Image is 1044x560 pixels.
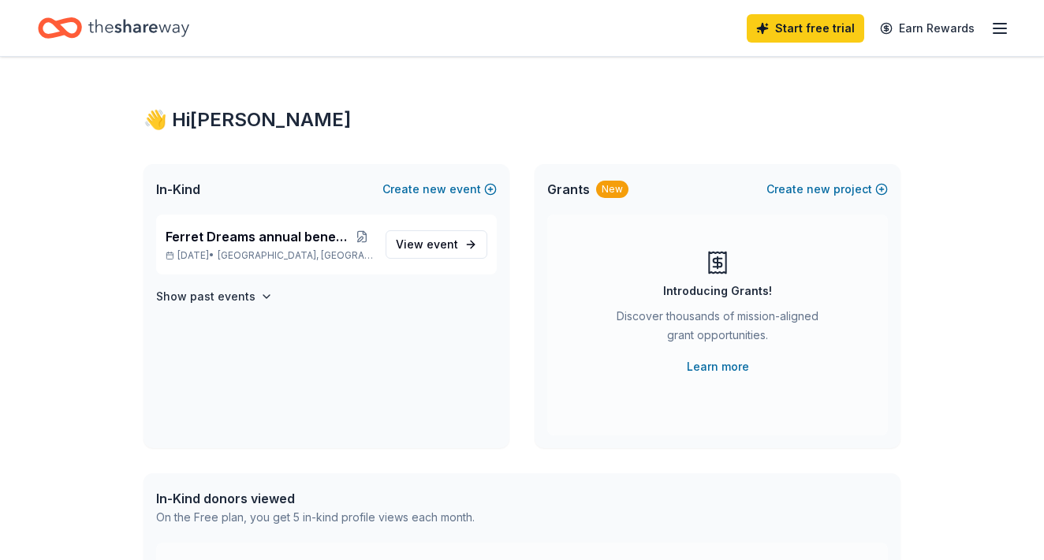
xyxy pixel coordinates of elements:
span: In-Kind [156,180,200,199]
div: New [596,181,628,198]
a: Earn Rewards [871,14,984,43]
span: Ferret Dreams annual benefit auction 2025 [166,227,351,246]
div: Discover thousands of mission-aligned grant opportunities. [610,307,825,351]
p: [DATE] • [166,249,373,262]
span: new [423,180,446,199]
button: Show past events [156,287,273,306]
button: Createnewevent [382,180,497,199]
div: 👋 Hi [PERSON_NAME] [144,107,900,133]
h4: Show past events [156,287,255,306]
span: View [396,235,458,254]
a: View event [386,230,487,259]
a: Learn more [687,357,749,376]
a: Home [38,9,189,47]
div: On the Free plan, you get 5 in-kind profile views each month. [156,508,475,527]
button: Createnewproject [766,180,888,199]
span: new [807,180,830,199]
div: In-Kind donors viewed [156,489,475,508]
span: Grants [547,180,590,199]
div: Introducing Grants! [663,282,772,301]
span: event [427,237,458,251]
a: Start free trial [747,14,864,43]
span: [GEOGRAPHIC_DATA], [GEOGRAPHIC_DATA] [218,249,373,262]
